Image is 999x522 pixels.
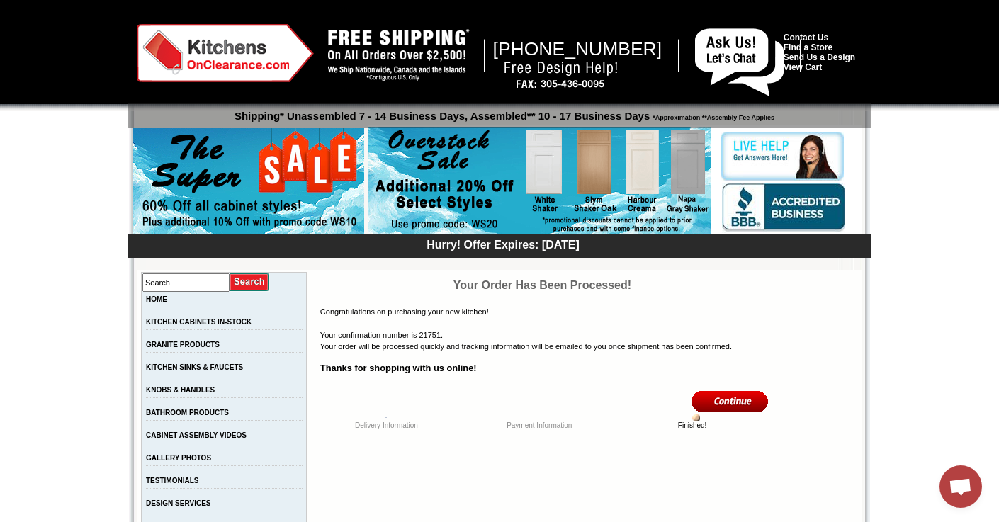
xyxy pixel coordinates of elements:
[616,421,769,429] td: Finished!
[137,24,314,82] img: Kitchens on Clearance Logo
[310,421,463,429] td: Delivery Information
[692,390,769,413] input: Continue
[650,110,774,121] span: *Approximation **Assembly Fee Applies
[146,363,243,371] a: KITCHEN SINKS & FAUCETS
[784,62,822,72] a: View Cart
[146,431,247,439] a: CABINET ASSEMBLY VIDEOS
[319,275,766,386] td: Congratulations on purchasing your new kitchen! Your confirmation number is 21751. Your order wil...
[146,341,220,348] a: GRANITE PRODUCTS
[320,361,764,375] h3: Thanks for shopping with us online!
[135,237,871,251] div: Hurry! Offer Expires: [DATE]
[784,33,828,42] a: Contact Us
[230,273,270,292] input: Submit
[146,318,252,326] a: KITCHEN CABINETS IN-STOCK
[784,42,832,52] a: Find a Store
[463,421,616,429] td: Payment Information
[146,409,229,416] a: BATHROOM PRODUCTS
[135,103,871,122] p: Shipping* Unassembled 7 - 14 Business Days, Assembled** 10 - 17 Business Days
[146,477,198,484] a: TESTIMONIALS
[146,386,215,394] a: KNOBS & HANDLES
[939,465,982,508] div: Open chat
[493,38,662,59] span: [PHONE_NUMBER]
[146,454,211,462] a: GALLERY PHOTOS
[146,295,167,303] a: HOME
[320,277,764,294] div: Your Order Has Been Processed!
[146,499,211,507] a: DESIGN SERVICES
[784,52,855,62] a: Send Us a Design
